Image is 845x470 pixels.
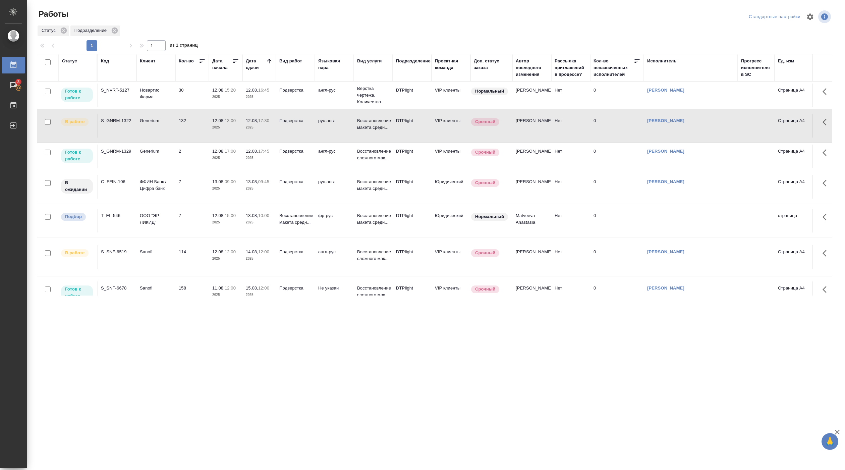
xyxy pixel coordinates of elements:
td: Нет [551,209,590,232]
p: Восстановление макета средн... [357,117,389,131]
p: 12.08, [246,118,258,123]
p: 09:45 [258,179,269,184]
td: Matveeva Anastasia [512,209,551,232]
div: Подразделение [396,58,431,64]
td: Страница А4 [775,245,813,269]
p: 12.08, [212,149,225,154]
td: 7 [175,175,209,199]
p: Подверстка [279,178,312,185]
p: 12.08, [212,249,225,254]
button: 🙏 [822,433,838,450]
a: [PERSON_NAME] [647,285,684,291]
td: Нет [551,245,590,269]
td: 132 [175,114,209,138]
td: рус-англ [315,114,354,138]
td: 114 [175,245,209,269]
div: S_NVRT-5127 [101,87,133,94]
td: фр-рус [315,209,354,232]
div: Автор последнего изменения [516,58,548,78]
p: Срочный [475,179,495,186]
td: VIP клиенты [432,114,470,138]
p: Срочный [475,149,495,156]
div: Доп. статус заказа [474,58,509,71]
p: 2025 [246,185,273,192]
p: Подбор [65,213,82,220]
p: 16:45 [258,88,269,93]
p: 12:00 [225,285,236,291]
p: Подразделение [74,27,109,34]
p: 17:00 [225,149,236,154]
span: из 1 страниц [170,41,198,51]
td: DTPlight [393,114,432,138]
p: В работе [65,118,84,125]
td: Нет [551,175,590,199]
td: DTPlight [393,245,432,269]
td: VIP клиенты [432,145,470,168]
p: 12:00 [225,249,236,254]
span: 🙏 [824,434,836,449]
div: Вид работ [279,58,302,64]
p: Generium [140,148,172,155]
td: [PERSON_NAME] [512,245,551,269]
div: Кол-во неназначенных исполнителей [594,58,634,78]
td: VIP клиенты [432,84,470,107]
p: Подверстка [279,117,312,124]
p: 12:00 [258,285,269,291]
td: Юридический [432,209,470,232]
p: 2025 [212,124,239,131]
div: T_EL-546 [101,212,133,219]
td: Страница А4 [775,145,813,168]
td: [PERSON_NAME] [512,145,551,168]
p: 13:00 [225,118,236,123]
p: Восстановление сложного мак... [357,285,389,298]
button: Здесь прячутся важные кнопки [819,84,835,100]
div: Исполнитель выполняет работу [60,249,94,258]
p: ООО "ЭР ЛИКИД" [140,212,172,226]
p: В ожидании [65,179,89,193]
td: страница [775,209,813,232]
td: 158 [175,281,209,305]
p: 14.08, [246,249,258,254]
td: Юридический [432,175,470,199]
p: Нормальный [475,213,504,220]
button: Здесь прячутся важные кнопки [819,245,835,261]
p: 12.08, [212,213,225,218]
p: 2025 [212,255,239,262]
p: Готов к работе [65,88,89,101]
td: англ-рус [315,84,354,107]
div: Исполнитель может приступить к работе [60,87,94,103]
div: C_FFIN-106 [101,178,133,185]
p: Подверстка [279,285,312,292]
div: Статус [62,58,77,64]
p: 15:00 [225,213,236,218]
td: 0 [590,175,644,199]
p: Новартис Фарма [140,87,172,100]
div: Дата начала [212,58,232,71]
td: VIP клиенты [432,281,470,305]
td: [PERSON_NAME] [512,175,551,199]
div: Исполнитель может приступить к работе [60,148,94,164]
td: Страница А4 [775,84,813,107]
a: [PERSON_NAME] [647,88,684,93]
p: 12.08, [246,88,258,93]
p: 10:00 [258,213,269,218]
p: Generium [140,117,172,124]
p: 17:30 [258,118,269,123]
div: split button [747,12,802,22]
p: 2025 [212,94,239,100]
td: Страница А4 [775,114,813,138]
p: Подверстка [279,87,312,94]
p: В работе [65,250,84,256]
td: англ-рус [315,245,354,269]
td: рус-англ [315,175,354,199]
div: Подразделение [70,25,120,36]
div: S_SNF-6678 [101,285,133,292]
div: Клиент [140,58,155,64]
td: 0 [590,114,644,138]
td: DTPlight [393,281,432,305]
td: 30 [175,84,209,107]
a: [PERSON_NAME] [647,249,684,254]
p: 2025 [212,185,239,192]
p: 12.08, [246,149,258,154]
p: Нормальный [475,88,504,95]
